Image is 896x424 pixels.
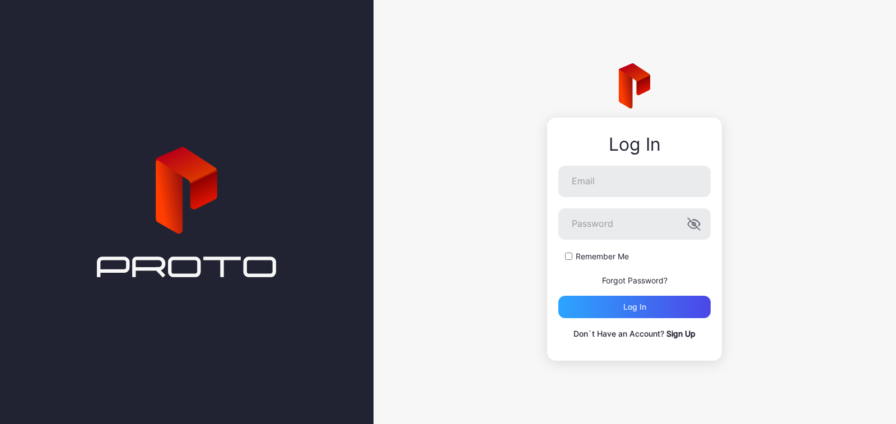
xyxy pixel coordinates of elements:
a: Forgot Password? [602,276,668,285]
div: Log in [623,302,646,311]
button: Log in [558,296,711,318]
button: Password [687,217,701,231]
label: Remember Me [576,251,629,262]
p: Don`t Have an Account? [558,327,711,341]
input: Email [558,166,711,197]
input: Password [558,208,711,240]
div: Log In [558,134,711,155]
a: Sign Up [666,329,696,338]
